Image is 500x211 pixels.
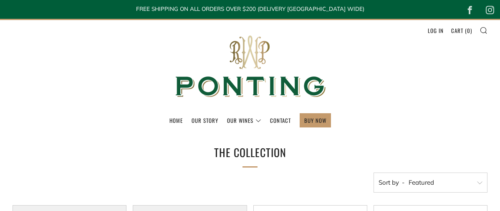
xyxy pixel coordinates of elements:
h1: The Collection [131,143,369,163]
a: Log in [428,24,444,37]
a: BUY NOW [304,114,326,127]
a: Home [169,114,183,127]
a: Cart (0) [451,24,472,37]
span: 0 [467,26,470,35]
a: Contact [270,114,291,127]
a: Our Wines [227,114,261,127]
img: Ponting Wines [167,20,333,113]
a: Our Story [192,114,218,127]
